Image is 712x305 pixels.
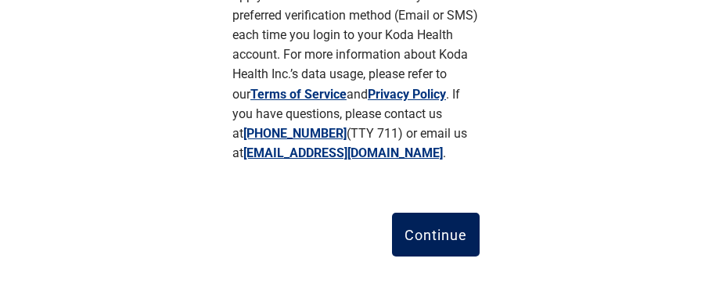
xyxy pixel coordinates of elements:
[243,126,347,141] a: [PHONE_NUMBER]
[392,213,480,257] button: Continue
[243,145,443,160] a: [EMAIL_ADDRESS][DOMAIN_NAME]
[250,87,347,102] a: Terms of Service
[405,227,467,242] div: Continue
[368,87,446,102] a: Privacy Policy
